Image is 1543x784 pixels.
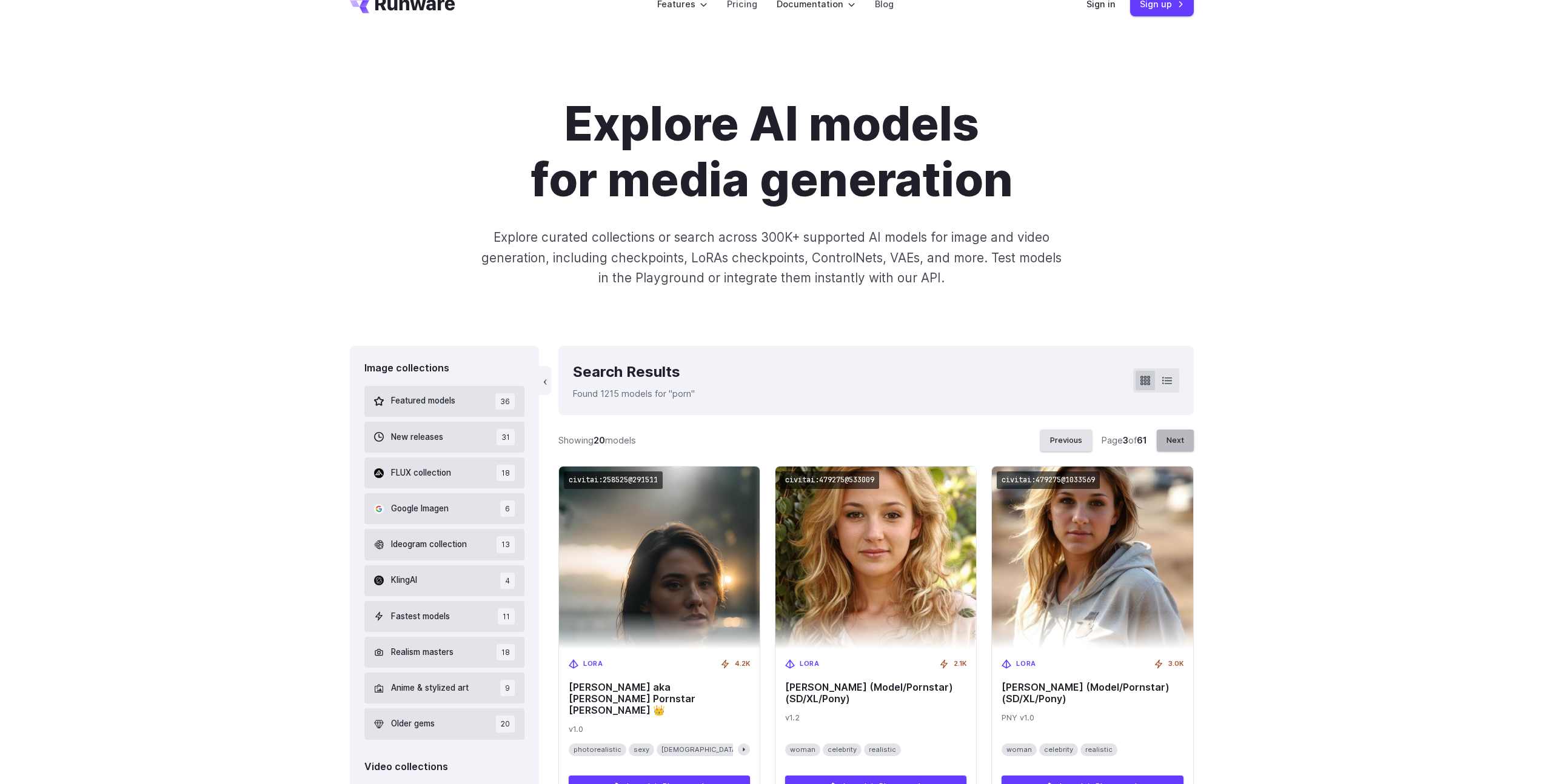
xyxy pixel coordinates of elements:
div: Search Results [573,360,695,384]
span: Fastest models [391,610,450,623]
span: 11 [498,608,515,625]
img: Lia Leah (Model/Pornstar) (SD/XL/Pony) [992,467,1193,649]
button: Previous [1040,430,1092,451]
button: Realism masters 18 [364,637,525,668]
div: Image collections [364,360,525,376]
span: celebrity [1039,743,1078,756]
span: Realism masters [391,646,454,659]
span: 18 [497,644,515,660]
button: ‹ [539,366,551,395]
p: Explore curated collections or search across 300K+ supported AI models for image and video genera... [476,227,1066,288]
span: celebrity [823,743,862,756]
button: FLUX collection 18 [364,457,525,488]
span: [PERSON_NAME] aka [PERSON_NAME] Pornstar [PERSON_NAME] 👑 [569,682,750,717]
span: Anime & stylized art [391,682,469,695]
strong: 61 [1137,435,1147,445]
span: PNY v1.0 [1002,712,1183,724]
span: woman [1002,743,1037,756]
code: civitai:258525@291511 [564,471,663,489]
span: 31 [497,429,515,445]
span: [DEMOGRAPHIC_DATA] [657,743,744,756]
span: FLUX collection [391,467,451,480]
img: Lia Leah (Model/Pornstar) (SD/XL/Pony) [775,467,976,649]
span: KlingAI [391,574,417,587]
span: realistic [1080,743,1117,756]
span: LoRA [583,659,603,669]
code: civitai:479275@1033569 [997,471,1100,489]
code: civitai:479275@533009 [780,471,879,489]
span: LoRA [800,659,819,669]
button: Fastest models 11 [364,601,525,632]
span: [PERSON_NAME] (Model/Pornstar) (SD/XL/Pony) [785,682,966,705]
h1: Explore AI models for media generation [434,96,1110,208]
span: 18 [497,465,515,481]
button: Featured models 36 [364,386,525,417]
span: [PERSON_NAME] (Model/Pornstar) (SD/XL/Pony) [1002,682,1183,705]
button: Google Imagen 6 [364,493,525,524]
span: 2.1K [954,659,966,669]
button: Ideogram collection 13 [364,529,525,560]
span: realistic [864,743,901,756]
span: v1.0 [569,723,750,736]
strong: 3 [1123,435,1128,445]
p: Found 1215 models for "porn" [573,387,695,400]
span: LoRA [1016,659,1036,669]
button: Anime & stylized art 9 [364,673,525,703]
span: 4.2K [735,659,750,669]
div: Showing models [558,433,636,447]
span: 4 [500,573,515,589]
span: Google Imagen [391,502,449,516]
img: Eva Lovia aka Mia Marx Pornstar LORA 👑 [559,467,760,649]
span: Featured models [391,394,455,408]
button: KlingAI 4 [364,565,525,596]
span: v1.2 [785,712,966,724]
strong: 20 [594,435,605,445]
span: 3.0K [1168,659,1183,669]
span: 13 [497,536,515,553]
div: Video collections [364,759,525,775]
button: New releases 31 [364,422,525,453]
div: Page of [1102,433,1147,447]
span: sexy [629,743,654,756]
button: Next [1157,430,1194,451]
span: Ideogram collection [391,538,467,551]
button: Older gems 20 [364,708,525,739]
span: 36 [495,393,515,410]
span: 6 [500,500,515,517]
span: 9 [500,680,515,696]
span: New releases [391,431,443,444]
span: Older gems [391,717,435,731]
span: photorealistic [569,743,626,756]
span: woman [785,743,820,756]
span: 20 [496,716,515,732]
